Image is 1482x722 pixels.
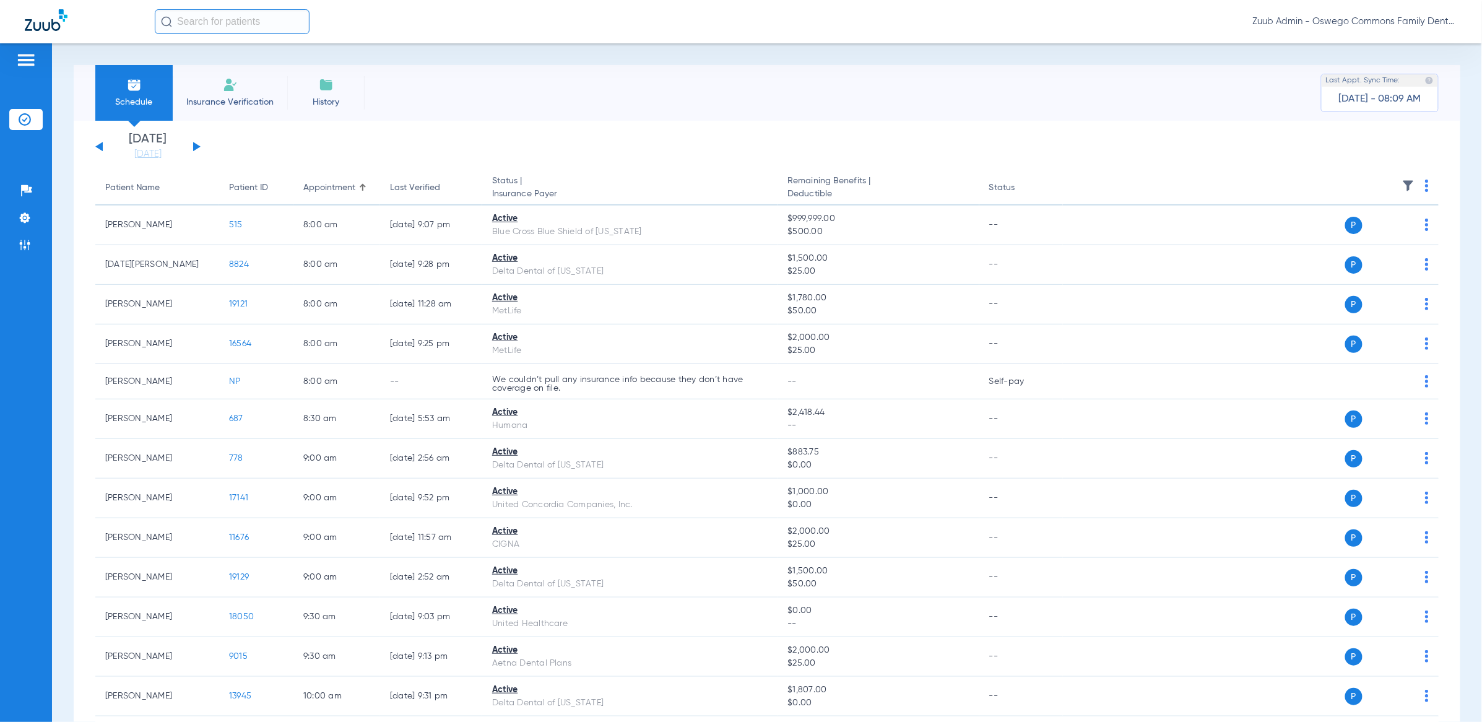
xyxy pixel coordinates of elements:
[303,181,355,194] div: Appointment
[16,53,36,67] img: hamburger-icon
[1425,298,1429,310] img: group-dot-blue.svg
[787,305,969,318] span: $50.00
[380,399,482,439] td: [DATE] 5:53 AM
[390,181,440,194] div: Last Verified
[787,188,969,201] span: Deductible
[787,292,969,305] span: $1,780.00
[229,181,284,194] div: Patient ID
[979,677,1063,716] td: --
[787,344,969,357] span: $25.00
[390,181,472,194] div: Last Verified
[380,364,482,399] td: --
[293,324,380,364] td: 8:00 AM
[293,399,380,439] td: 8:30 AM
[492,485,768,498] div: Active
[787,657,969,670] span: $25.00
[1425,571,1429,583] img: group-dot-blue.svg
[1345,296,1363,313] span: P
[380,558,482,598] td: [DATE] 2:52 AM
[293,206,380,245] td: 8:00 AM
[1345,217,1363,234] span: P
[1402,180,1415,192] img: filter.svg
[380,324,482,364] td: [DATE] 9:25 PM
[1425,76,1434,85] img: last sync help info
[105,181,209,194] div: Patient Name
[111,133,185,160] li: [DATE]
[127,77,142,92] img: Schedule
[492,538,768,551] div: CIGNA
[293,677,380,716] td: 10:00 AM
[492,697,768,710] div: Delta Dental of [US_STATE]
[1345,569,1363,586] span: P
[1425,337,1429,350] img: group-dot-blue.svg
[482,171,778,206] th: Status |
[229,377,241,386] span: NP
[95,206,219,245] td: [PERSON_NAME]
[182,96,278,108] span: Insurance Verification
[492,498,768,511] div: United Concordia Companies, Inc.
[161,16,172,27] img: Search Icon
[492,331,768,344] div: Active
[155,9,310,34] input: Search for patients
[95,677,219,716] td: [PERSON_NAME]
[95,518,219,558] td: [PERSON_NAME]
[979,479,1063,518] td: --
[105,96,163,108] span: Schedule
[380,518,482,558] td: [DATE] 11:57 AM
[380,479,482,518] td: [DATE] 9:52 PM
[979,324,1063,364] td: --
[787,459,969,472] span: $0.00
[229,454,243,463] span: 778
[229,260,249,269] span: 8824
[787,604,969,617] span: $0.00
[492,525,768,538] div: Active
[979,399,1063,439] td: --
[1345,688,1363,705] span: P
[297,96,355,108] span: History
[1425,531,1429,544] img: group-dot-blue.svg
[380,206,482,245] td: [DATE] 9:07 PM
[293,518,380,558] td: 9:00 AM
[787,578,969,591] span: $50.00
[229,652,248,661] span: 9015
[492,644,768,657] div: Active
[319,77,334,92] img: History
[1345,609,1363,626] span: P
[787,684,969,697] span: $1,807.00
[787,406,969,419] span: $2,418.44
[229,612,254,621] span: 18050
[293,479,380,518] td: 9:00 AM
[787,446,969,459] span: $883.75
[1345,256,1363,274] span: P
[492,225,768,238] div: Blue Cross Blue Shield of [US_STATE]
[979,518,1063,558] td: --
[787,697,969,710] span: $0.00
[293,558,380,598] td: 9:00 AM
[492,578,768,591] div: Delta Dental of [US_STATE]
[1425,452,1429,464] img: group-dot-blue.svg
[380,598,482,637] td: [DATE] 9:03 PM
[492,344,768,357] div: MetLife
[492,565,768,578] div: Active
[1425,492,1429,504] img: group-dot-blue.svg
[95,598,219,637] td: [PERSON_NAME]
[979,598,1063,637] td: --
[25,9,67,31] img: Zuub Logo
[1425,690,1429,702] img: group-dot-blue.svg
[1425,258,1429,271] img: group-dot-blue.svg
[979,245,1063,285] td: --
[95,439,219,479] td: [PERSON_NAME]
[492,657,768,670] div: Aetna Dental Plans
[492,375,768,393] p: We couldn’t pull any insurance info because they don’t have coverage on file.
[787,485,969,498] span: $1,000.00
[787,498,969,511] span: $0.00
[1345,490,1363,507] span: P
[492,406,768,419] div: Active
[492,684,768,697] div: Active
[380,245,482,285] td: [DATE] 9:28 PM
[1339,93,1421,105] span: [DATE] - 08:09 AM
[787,644,969,657] span: $2,000.00
[293,364,380,399] td: 8:00 AM
[95,479,219,518] td: [PERSON_NAME]
[229,692,251,700] span: 13945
